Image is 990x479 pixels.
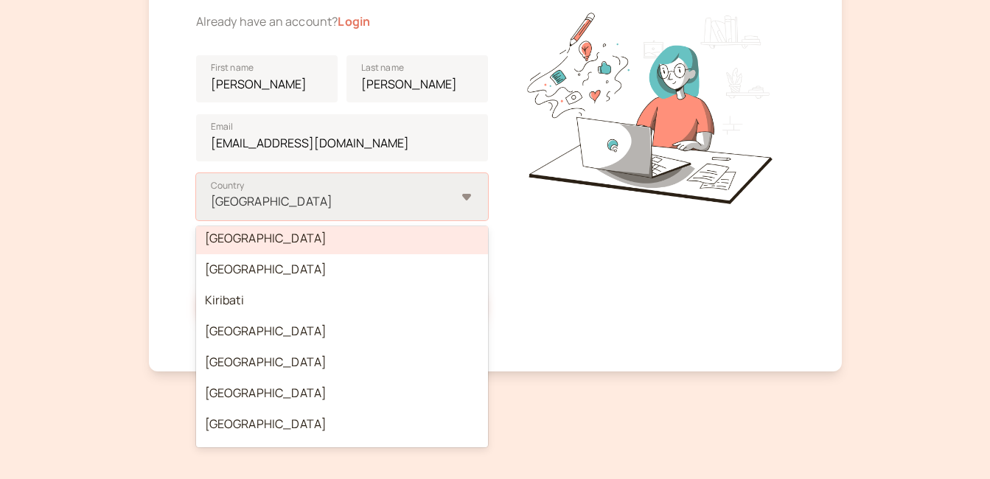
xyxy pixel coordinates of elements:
input: Last name [346,55,488,102]
input: First name [196,55,338,102]
div: [GEOGRAPHIC_DATA] [196,409,488,440]
span: Last name [361,60,404,75]
input: [GEOGRAPHIC_DATA][GEOGRAPHIC_DATA]Isle of ManIsrael[GEOGRAPHIC_DATA][GEOGRAPHIC_DATA][GEOGRAPHIC_... [209,193,212,210]
iframe: Chat Widget [916,408,990,479]
div: [GEOGRAPHIC_DATA] [196,223,488,254]
div: [GEOGRAPHIC_DATA] [196,347,488,378]
div: Already have an account? [196,13,488,32]
span: Email [211,119,234,134]
a: Login [338,13,370,29]
input: Email [196,114,488,161]
div: [GEOGRAPHIC_DATA] [196,440,488,471]
div: [GEOGRAPHIC_DATA] [196,254,488,285]
div: Виджет чата [916,408,990,479]
span: First name [211,60,254,75]
div: [GEOGRAPHIC_DATA] [196,316,488,347]
div: [GEOGRAPHIC_DATA] [196,378,488,409]
div: Kiribati [196,285,488,316]
span: Country [211,178,245,193]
